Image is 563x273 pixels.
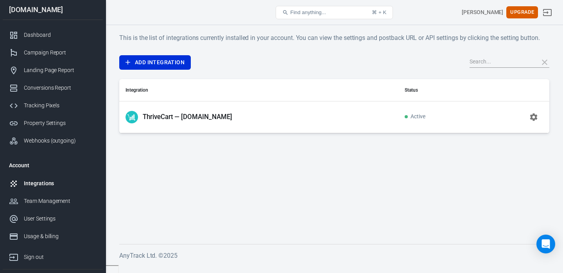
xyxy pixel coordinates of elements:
h6: AnyTrack Ltd. © 2025 [119,251,549,260]
div: Open Intercom Messenger [536,235,555,253]
div: Dashboard [24,31,97,39]
div: [DOMAIN_NAME] [3,6,103,13]
div: Conversions Report [24,84,97,92]
div: Domain: [DOMAIN_NAME] [20,20,86,27]
li: Account [3,156,103,175]
a: Usage & billing [3,228,103,245]
img: logo_orange.svg [13,13,19,19]
div: Account id: RgmCiDus [462,8,503,16]
a: Dashboard [3,26,103,44]
p: ThriveCart — [DOMAIN_NAME] [143,113,232,121]
button: Find anything...⌘ + K [276,6,393,19]
a: Sign out [538,3,557,22]
div: Campaign Report [24,49,97,57]
div: Integrations [24,179,97,188]
a: Add Integration [119,55,191,70]
a: Property Settings [3,114,103,132]
a: Conversions Report [3,79,103,97]
div: Property Settings [24,119,97,127]
div: User Settings [24,215,97,223]
div: Domain Overview [30,46,70,51]
a: Tracking Pixels [3,97,103,114]
div: Sign out [24,253,97,261]
button: Upgrade [506,6,538,18]
a: Sign out [3,245,103,266]
div: ⌘ + K [372,9,386,15]
div: v 4.0.24 [22,13,38,19]
a: Integrations [3,175,103,192]
a: Team Management [3,192,103,210]
div: Landing Page Report [24,66,97,74]
a: Campaign Report [3,44,103,61]
span: Find anything... [290,9,326,15]
div: Keywords by Traffic [86,46,132,51]
div: Tracking Pixels [24,101,97,110]
span: Active [405,114,425,120]
th: Integration [119,79,398,101]
img: tab_domain_overview_orange.svg [21,45,27,52]
a: User Settings [3,210,103,228]
img: ThriveCart — thrivecart.com [126,111,138,123]
div: Webhooks (outgoing) [24,137,97,145]
a: Webhooks (outgoing) [3,132,103,150]
div: Usage & billing [24,232,97,240]
input: Search... [470,57,532,67]
img: tab_keywords_by_traffic_grey.svg [78,45,84,52]
a: Landing Page Report [3,61,103,79]
th: Status [398,79,476,101]
img: website_grey.svg [13,20,19,27]
div: Team Management [24,197,97,205]
h6: This is the list of integrations currently installed in your account. You can view the settings a... [119,33,549,43]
